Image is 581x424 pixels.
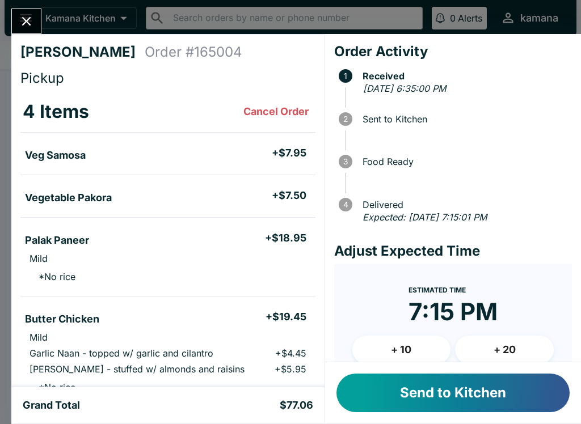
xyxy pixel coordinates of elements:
span: Sent to Kitchen [357,114,572,124]
h5: + $7.50 [272,189,306,202]
span: Pickup [20,70,64,86]
button: + 10 [352,336,451,364]
span: Estimated Time [409,286,466,294]
h5: $77.06 [280,398,313,412]
p: [PERSON_NAME] - stuffed w/ almonds and raisins [30,363,245,375]
button: Cancel Order [239,100,313,123]
h5: Butter Chicken [25,312,99,326]
h5: + $7.95 [272,146,306,160]
p: * No rice. [30,381,78,393]
table: orders table [20,91,315,406]
h5: Palak Paneer [25,234,89,247]
em: Expected: [DATE] 7:15:01 PM [363,211,487,223]
h4: [PERSON_NAME] [20,44,145,61]
h4: Adjust Expected Time [334,243,572,260]
h5: + $18.95 [265,231,306,245]
h4: Order Activity [334,43,572,60]
h3: 4 Items [23,100,89,123]
time: 7:15 PM [409,297,498,327]
em: [DATE] 6:35:00 PM [363,83,446,94]
button: Send to Kitchen [336,374,570,412]
span: Received [357,71,572,81]
p: Mild [30,332,48,343]
text: 4 [343,200,348,209]
p: Garlic Naan - topped w/ garlic and cilantro [30,347,213,359]
p: Mild [30,253,48,264]
button: Close [12,9,41,33]
h5: Veg Samosa [25,149,86,162]
h5: Vegetable Pakora [25,191,112,205]
span: Delivered [357,200,572,210]
button: + 20 [455,336,554,364]
h4: Order # 165004 [145,44,242,61]
p: * No rice [30,271,75,282]
h5: Grand Total [23,398,80,412]
p: + $4.45 [275,347,306,359]
span: Food Ready [357,156,572,167]
h5: + $19.45 [266,310,306,324]
p: + $5.95 [275,363,306,375]
text: 1 [344,71,347,80]
text: 3 [343,157,348,166]
text: 2 [343,115,348,124]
